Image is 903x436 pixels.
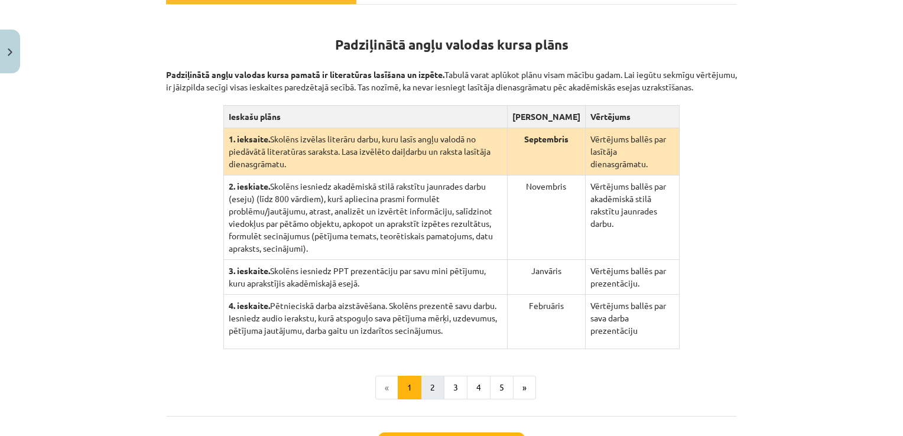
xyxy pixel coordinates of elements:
[507,106,585,128] th: [PERSON_NAME]
[513,376,536,399] button: »
[507,260,585,295] td: Janvāris
[507,175,585,260] td: Novembris
[223,128,507,175] td: Skolēns izvēlas literāru darbu, kuru lasīs angļu valodā no piedāvātā literatūras saraksta. Lasa i...
[585,128,679,175] td: Vērtējums ballēs par lasītāja dienasgrāmatu.
[229,300,502,337] p: Pētnieciskā darba aizstāvēšana. Skolēns prezentē savu darbu. Iesniedz audio ierakstu, kurā atspog...
[166,56,737,93] p: Tabulā varat aplūkot plānu visam mācību gadam. Lai iegūtu sekmīgu vērtējumu, ir jāizpilda secīgi ...
[490,376,514,399] button: 5
[335,36,569,53] strong: Padziļinātā angļu valodas kursa plāns
[398,376,421,399] button: 1
[467,376,491,399] button: 4
[223,106,507,128] th: Ieskašu plāns
[524,134,569,144] strong: Septembris
[585,175,679,260] td: Vērtējums ballēs par akadēmiskā stilā rakstītu jaunrades darbu.
[223,175,507,260] td: Skolēns iesniedz akadēmiskā stilā rakstītu jaunrades darbu (eseju) (līdz 800 vārdiem), kurš aplie...
[512,300,580,312] p: Februāris
[229,134,270,144] strong: 1. ieksaite.
[585,106,679,128] th: Vērtējums
[229,181,270,191] strong: 2. ieskiate.
[585,260,679,295] td: Vērtējums ballēs par prezentāciju.
[166,69,444,80] strong: Padziļinātā angļu valodas kursa pamatā ir literatūras lasīšana un izpēte.
[229,265,270,276] strong: 3. ieskaite.
[223,260,507,295] td: Skolēns iesniedz PPT prezentāciju par savu mini pētījumu, kuru aprakstījis akadēmiskajā esejā.
[229,300,270,311] strong: 4. ieskaite.
[585,295,679,349] td: Vērtējums ballēs par sava darba prezentāciju
[444,376,467,399] button: 3
[8,48,12,56] img: icon-close-lesson-0947bae3869378f0d4975bcd49f059093ad1ed9edebbc8119c70593378902aed.svg
[421,376,444,399] button: 2
[166,376,737,399] nav: Page navigation example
